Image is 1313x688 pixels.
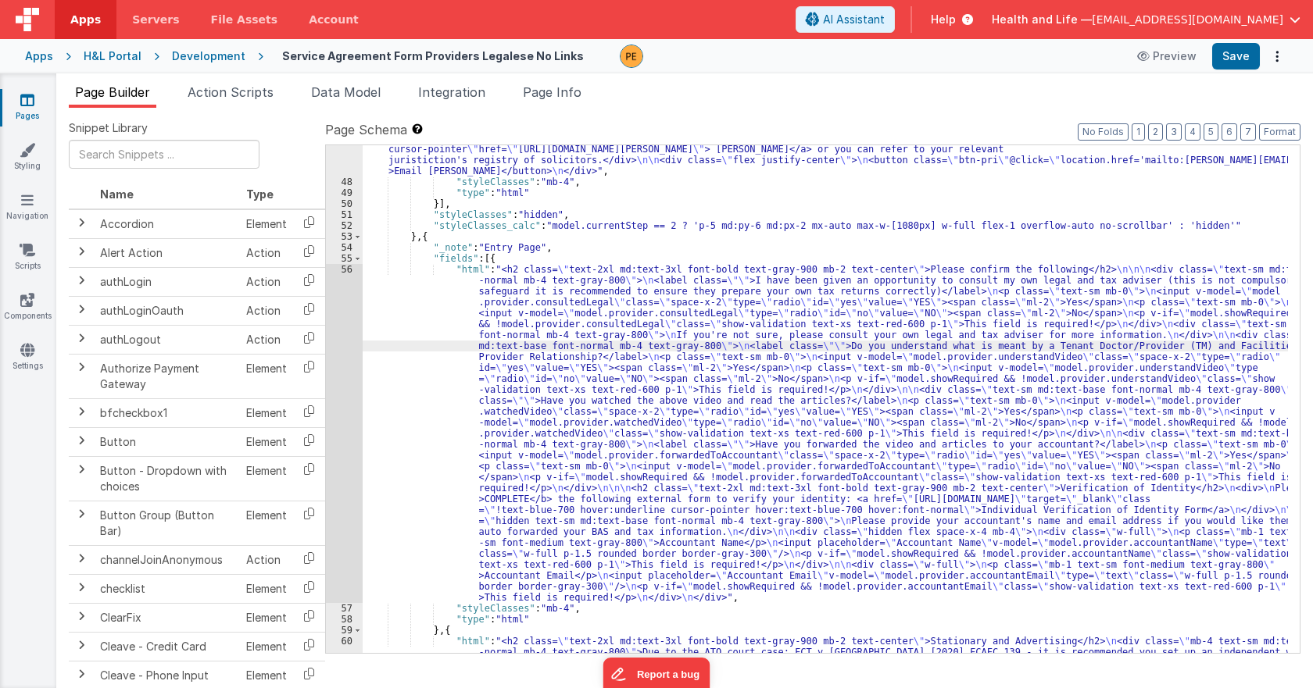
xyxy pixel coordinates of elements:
input: Search Snippets ... [69,140,259,169]
td: channelJoinAnonymous [94,545,240,574]
button: 4 [1185,123,1200,141]
span: Page Schema [325,120,407,139]
td: Element [240,501,293,545]
button: 2 [1148,123,1163,141]
span: Health and Life — [992,12,1092,27]
button: No Folds [1078,123,1129,141]
td: Action [240,545,293,574]
span: Name [100,187,134,201]
button: Health and Life — [EMAIL_ADDRESS][DOMAIN_NAME] [992,12,1300,27]
td: Element [240,354,293,398]
div: H&L Portal [84,48,141,64]
span: Action Scripts [188,84,274,100]
div: 55 [326,253,363,264]
span: Apps [70,12,101,27]
td: checklist [94,574,240,603]
span: Help [931,12,956,27]
td: Element [240,456,293,501]
div: 52 [326,220,363,231]
span: AI Assistant [823,12,885,27]
h4: Service Agreement Form Providers Legalese No Links [282,50,584,62]
div: 48 [326,176,363,187]
span: Integration [418,84,485,100]
button: 6 [1222,123,1237,141]
div: 56 [326,264,363,603]
div: 57 [326,603,363,614]
button: Save [1212,43,1260,70]
div: 51 [326,209,363,220]
button: AI Assistant [796,6,895,33]
td: Element [240,398,293,427]
td: Accordion [94,209,240,239]
span: Type [246,187,274,201]
td: Action [240,267,293,296]
span: Page Info [523,84,581,100]
button: Options [1266,45,1288,67]
td: Authorize Payment Gateway [94,354,240,398]
button: Format [1259,123,1300,141]
td: Alert Action [94,238,240,267]
button: Preview [1128,44,1206,69]
span: Page Builder [75,84,150,100]
span: [EMAIL_ADDRESS][DOMAIN_NAME] [1092,12,1283,27]
button: 5 [1204,123,1218,141]
div: Apps [25,48,53,64]
button: 7 [1240,123,1256,141]
td: authLoginOauth [94,296,240,325]
td: Action [240,325,293,354]
td: Element [240,209,293,239]
div: Development [172,48,245,64]
span: Snippet Library [69,120,148,136]
td: authLogin [94,267,240,296]
span: File Assets [211,12,278,27]
div: 54 [326,242,363,253]
button: 3 [1166,123,1182,141]
td: ClearFix [94,603,240,632]
td: Element [240,603,293,632]
div: 50 [326,198,363,209]
td: Button - Dropdown with choices [94,456,240,501]
td: Button Group (Button Bar) [94,501,240,545]
td: Element [240,632,293,661]
td: Element [240,574,293,603]
td: Action [240,296,293,325]
span: Servers [132,12,179,27]
td: Button [94,427,240,456]
td: Element [240,427,293,456]
button: 1 [1132,123,1145,141]
div: 53 [326,231,363,242]
td: Cleave - Credit Card [94,632,240,661]
td: authLogout [94,325,240,354]
span: Data Model [311,84,381,100]
img: 9824c9b2ced8ee662419f2f3ea18dbb0 [621,45,642,67]
td: Action [240,238,293,267]
div: 49 [326,187,363,198]
div: 58 [326,614,363,625]
td: bfcheckbox1 [94,398,240,427]
div: 59 [326,625,363,636]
